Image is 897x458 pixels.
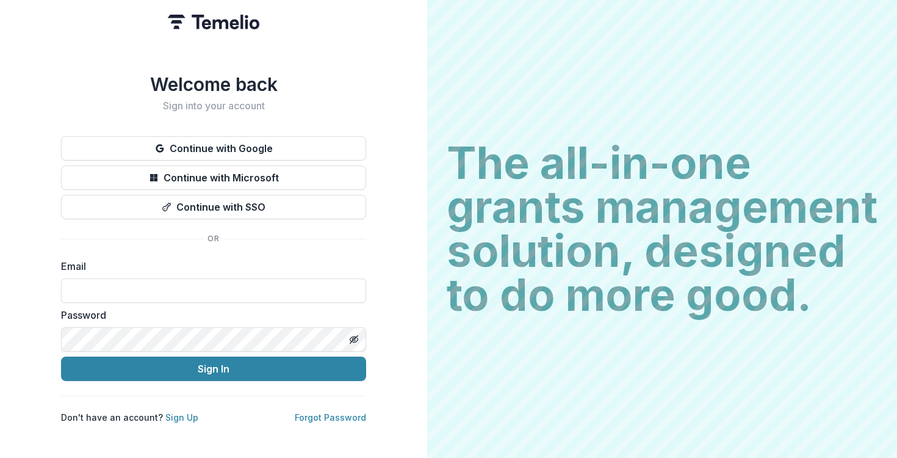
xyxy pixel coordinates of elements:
[61,259,359,274] label: Email
[61,357,366,381] button: Sign In
[61,308,359,322] label: Password
[61,411,198,424] p: Don't have an account?
[61,100,366,112] h2: Sign into your account
[61,136,366,161] button: Continue with Google
[61,73,366,95] h1: Welcome back
[344,330,364,349] button: Toggle password visibility
[168,15,259,29] img: Temelio
[295,412,366,423] a: Forgot Password
[61,165,366,190] button: Continue with Microsoft
[61,195,366,219] button: Continue with SSO
[165,412,198,423] a: Sign Up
